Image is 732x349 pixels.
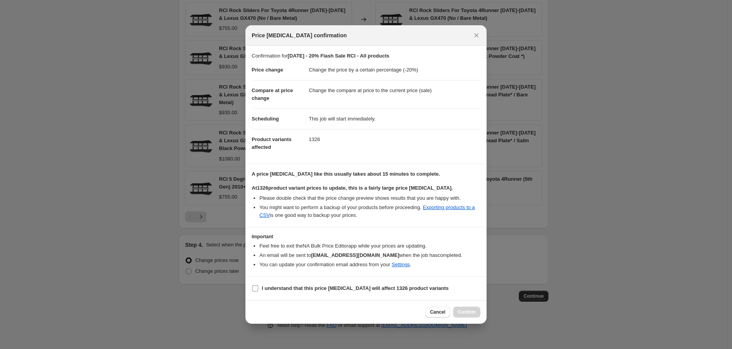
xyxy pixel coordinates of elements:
[426,307,450,318] button: Cancel
[252,67,283,73] span: Price change
[252,234,480,240] h3: Important
[252,116,279,122] span: Scheduling
[262,285,449,291] b: I understand that this price [MEDICAL_DATA] will affect 1326 product variants
[252,87,293,101] span: Compare at price change
[252,31,347,39] span: Price [MEDICAL_DATA] confirmation
[252,171,440,177] b: A price [MEDICAL_DATA] like this usually takes about 15 minutes to complete.
[252,185,453,191] b: At 1326 product variant prices to update, this is a fairly large price [MEDICAL_DATA].
[259,242,480,250] li: Feel free to exit the NA Bulk Price Editor app while your prices are updating.
[430,309,445,315] span: Cancel
[471,30,482,41] button: Close
[259,204,475,218] a: Exporting products to a CSV
[309,129,480,150] dd: 1326
[259,204,480,219] li: You might want to perform a backup of your products before proceeding. is one good way to backup ...
[252,52,480,60] p: Confirmation for
[259,251,480,259] li: An email will be sent to when the job has completed .
[309,108,480,129] dd: This job will start immediately.
[309,80,480,101] dd: Change the compare at price to the current price (sale)
[252,136,292,150] span: Product variants affected
[287,53,389,59] b: [DATE] - 20% Flash Sale RCI - All products
[311,252,399,258] b: [EMAIL_ADDRESS][DOMAIN_NAME]
[392,262,410,267] a: Settings
[309,60,480,80] dd: Change the price by a certain percentage (-20%)
[259,261,480,269] li: You can update your confirmation email address from your .
[259,194,480,202] li: Please double check that the price change preview shows results that you are happy with.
